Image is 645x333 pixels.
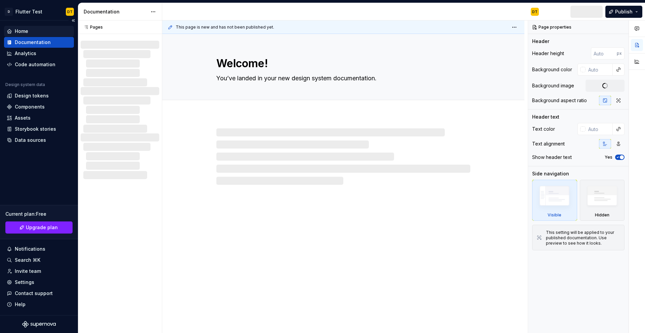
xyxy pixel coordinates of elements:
p: px [617,51,622,56]
button: Notifications [4,244,74,254]
div: Notifications [15,246,45,252]
div: Visible [532,180,577,221]
div: Flutter Test [15,8,42,15]
a: Assets [4,113,74,123]
svg: Supernova Logo [22,321,56,328]
textarea: Welcome! [215,55,469,72]
div: Storybook stories [15,126,56,132]
a: Home [4,26,74,37]
div: Components [15,103,45,110]
span: Publish [615,8,633,15]
a: Settings [4,277,74,288]
div: Side navigation [532,170,569,177]
div: Visible [548,212,561,218]
div: Hidden [580,180,625,221]
a: Code automation [4,59,74,70]
div: Background image [532,82,574,89]
div: Text color [532,126,555,132]
div: Documentation [15,39,51,46]
div: Invite team [15,268,41,275]
input: Auto [591,47,617,59]
div: This setting will be applied to your published documentation. Use preview to see how it looks. [546,230,620,246]
div: Header [532,38,549,45]
a: Documentation [4,37,74,48]
div: Design tokens [15,92,49,99]
input: Auto [586,64,613,76]
div: Background aspect ratio [532,97,587,104]
span: Upgrade plan [26,224,58,231]
div: Assets [15,115,31,121]
button: Help [4,299,74,310]
div: Analytics [15,50,36,57]
div: Header text [532,114,559,120]
button: Publish [605,6,642,18]
div: DT [67,9,73,14]
div: Show header text [532,154,572,161]
div: Background color [532,66,572,73]
div: Pages [81,25,103,30]
div: Code automation [15,61,55,68]
div: Home [15,28,28,35]
button: DFlutter TestDT [1,4,77,19]
div: Text alignment [532,140,565,147]
a: Design tokens [4,90,74,101]
button: Contact support [4,288,74,299]
button: Collapse sidebar [69,16,78,25]
a: Analytics [4,48,74,59]
a: Components [4,101,74,112]
a: Upgrade plan [5,221,73,234]
div: Header height [532,50,564,57]
textarea: You’ve landed in your new design system documentation. [215,73,469,84]
label: Yes [605,155,612,160]
a: Storybook stories [4,124,74,134]
div: Help [15,301,26,308]
input: Auto [586,123,613,135]
button: Search ⌘K [4,255,74,265]
div: Documentation [84,8,147,15]
div: Search ⌘K [15,257,40,263]
div: Current plan : Free [5,211,73,217]
div: DT [532,9,537,14]
span: This page is new and has not been published yet. [176,25,274,30]
div: Hidden [595,212,609,218]
div: Settings [15,279,34,286]
div: D [5,8,13,16]
div: Contact support [15,290,53,297]
a: Data sources [4,135,74,145]
div: Design system data [5,82,45,87]
div: Data sources [15,137,46,143]
a: Invite team [4,266,74,277]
